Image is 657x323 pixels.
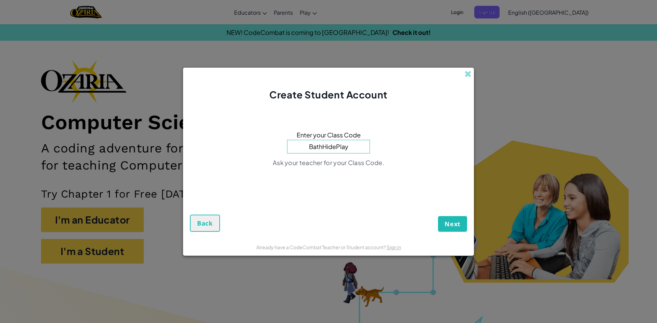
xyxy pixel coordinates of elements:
[190,215,220,232] button: Back
[438,216,467,232] button: Next
[269,89,387,100] span: Create Student Account
[387,244,401,250] a: Sign in
[273,159,384,166] span: Ask your teacher for your Class Code.
[197,219,213,227] span: Back
[297,130,361,140] span: Enter your Class Code
[445,220,461,228] span: Next
[256,244,387,250] span: Already have a CodeCombat Teacher or Student account?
